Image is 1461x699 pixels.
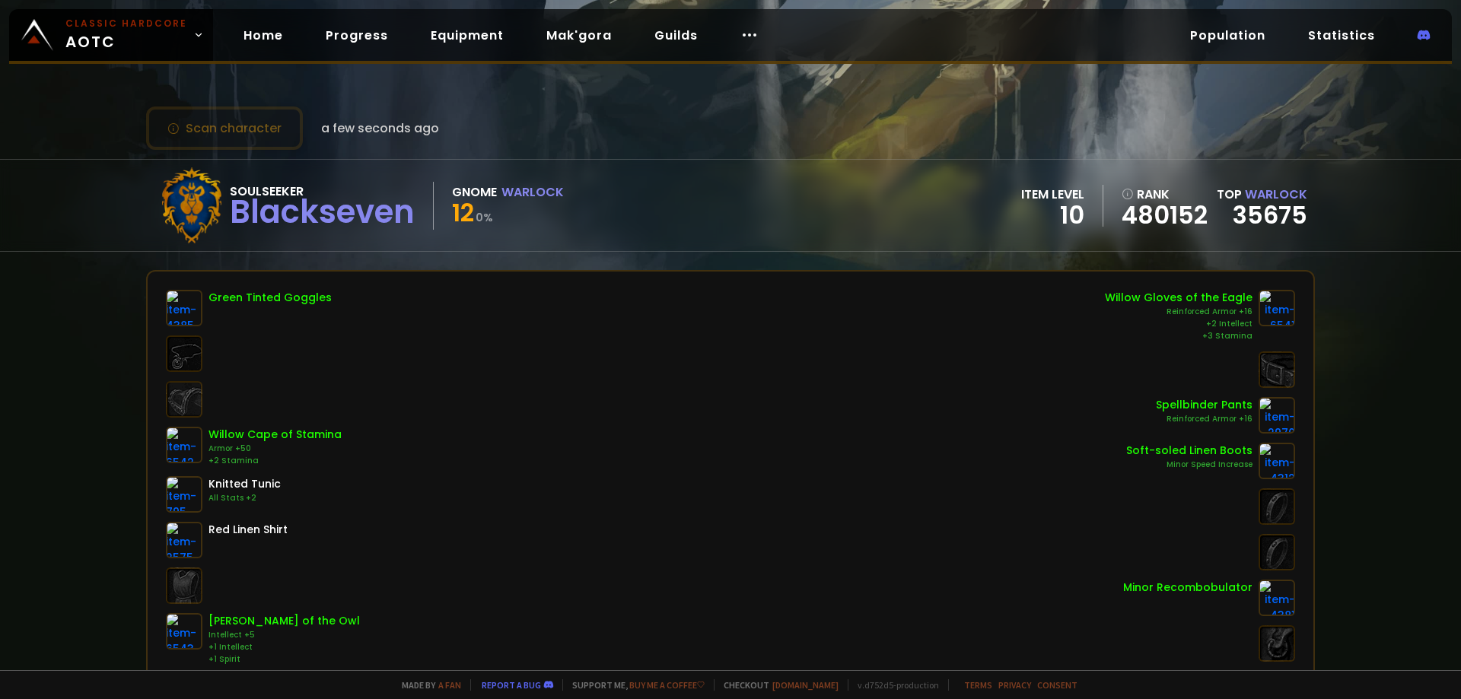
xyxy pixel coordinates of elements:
[208,629,360,641] div: Intellect +5
[1105,290,1253,306] div: Willow Gloves of the Eagle
[208,443,342,455] div: Armor +50
[208,290,332,306] div: Green Tinted Goggles
[848,679,939,691] span: v. d752d5 - production
[9,9,213,61] a: Classic HardcoreAOTC
[438,679,461,691] a: a fan
[1178,20,1278,51] a: Population
[452,195,474,230] span: 12
[208,613,360,629] div: [PERSON_NAME] of the Owl
[1021,204,1084,227] div: 10
[1245,186,1307,203] span: Warlock
[476,210,493,225] small: 0 %
[208,653,360,666] div: +1 Spirit
[1126,443,1253,459] div: Soft-soled Linen Boots
[208,641,360,653] div: +1 Intellect
[166,290,202,326] img: item-4385
[1021,185,1084,204] div: item level
[998,679,1031,691] a: Privacy
[166,476,202,513] img: item-795
[534,20,624,51] a: Mak'gora
[1122,204,1208,227] a: 480152
[166,427,202,463] img: item-6542
[393,679,461,691] span: Made by
[1156,413,1253,425] div: Reinforced Armor +16
[1296,20,1387,51] a: Statistics
[321,119,439,138] span: a few seconds ago
[1259,443,1295,479] img: item-4312
[452,183,497,202] div: Gnome
[1233,198,1307,232] a: 35675
[166,522,202,558] img: item-2575
[65,17,187,53] span: AOTC
[230,201,415,224] div: Blackseven
[1259,290,1295,326] img: item-6541
[482,679,541,691] a: Report a bug
[146,106,303,150] button: Scan character
[208,455,342,467] div: +2 Stamina
[1123,580,1253,596] div: Minor Recombobulator
[714,679,839,691] span: Checkout
[314,20,400,51] a: Progress
[1156,397,1253,413] div: Spellbinder Pants
[501,183,564,202] div: Warlock
[65,17,187,30] small: Classic Hardcore
[629,679,705,691] a: Buy me a coffee
[1037,679,1077,691] a: Consent
[1105,318,1253,330] div: +2 Intellect
[230,182,415,201] div: Soulseeker
[562,679,705,691] span: Support me,
[208,476,281,492] div: Knitted Tunic
[208,522,288,538] div: Red Linen Shirt
[1126,459,1253,471] div: Minor Speed Increase
[1259,397,1295,434] img: item-2970
[1105,330,1253,342] div: +3 Stamina
[208,427,342,443] div: Willow Cape of Stamina
[964,679,992,691] a: Terms
[642,20,710,51] a: Guilds
[419,20,516,51] a: Equipment
[231,20,295,51] a: Home
[208,492,281,504] div: All Stats +2
[1259,580,1295,616] img: item-4381
[772,679,839,691] a: [DOMAIN_NAME]
[166,613,202,650] img: item-6543
[1105,306,1253,318] div: Reinforced Armor +16
[1122,185,1208,204] div: rank
[1217,185,1307,204] div: Top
